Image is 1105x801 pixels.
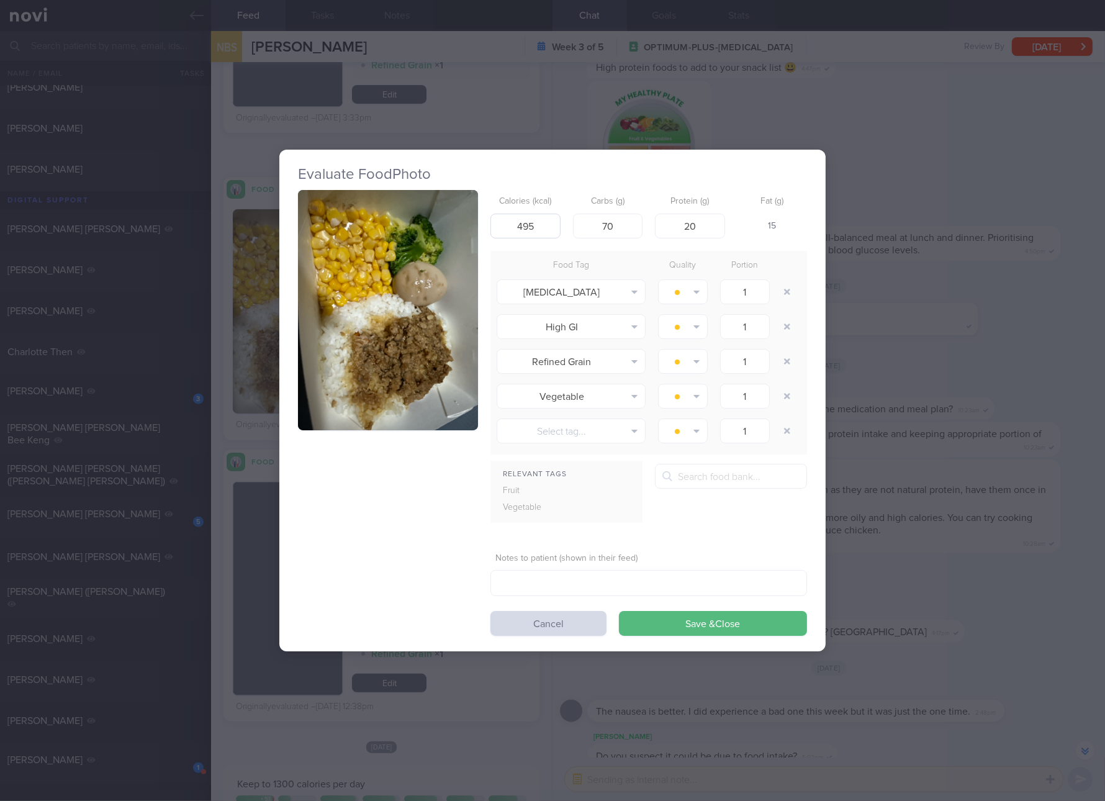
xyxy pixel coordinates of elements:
input: 1.0 [720,384,770,409]
div: Fruit [490,482,570,500]
button: Cancel [490,611,607,636]
input: 33 [573,214,643,238]
input: Search food bank... [655,464,807,489]
div: Relevant Tags [490,467,643,482]
input: 1.0 [720,349,770,374]
label: Calories (kcal) [495,196,556,207]
label: Fat (g) [742,196,803,207]
button: [MEDICAL_DATA] [497,279,646,304]
div: 15 [737,214,808,240]
input: 1.0 [720,314,770,339]
input: 9 [655,214,725,238]
button: Save &Close [619,611,807,636]
input: 250 [490,214,561,238]
label: Protein (g) [660,196,720,207]
button: Select tag... [497,419,646,443]
label: Carbs (g) [578,196,638,207]
h2: Evaluate Food Photo [298,165,807,184]
button: Refined Grain [497,349,646,374]
button: High GI [497,314,646,339]
div: Food Tag [490,257,652,274]
div: Portion [714,257,776,274]
div: Vegetable [490,499,570,517]
input: 1.0 [720,279,770,304]
input: 1.0 [720,419,770,443]
button: Vegetable [497,384,646,409]
div: Quality [652,257,714,274]
label: Notes to patient (shown in their feed) [495,553,802,564]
